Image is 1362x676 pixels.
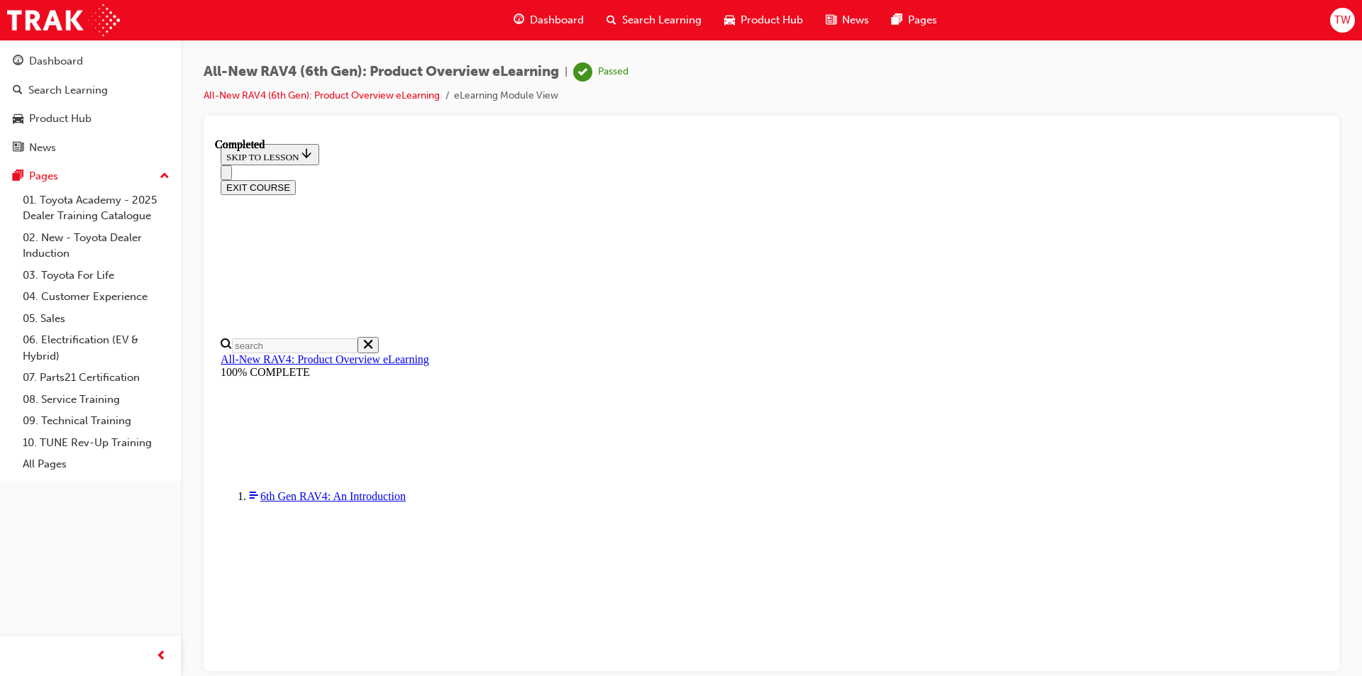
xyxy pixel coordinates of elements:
[741,12,803,28] span: Product Hub
[573,62,592,82] span: learningRecordVerb_PASS-icon
[1334,12,1351,28] span: TW
[607,11,616,29] span: search-icon
[6,106,175,132] a: Product Hub
[6,77,175,104] a: Search Learning
[565,64,567,80] span: |
[13,55,23,68] span: guage-icon
[160,167,170,186] span: up-icon
[11,13,99,24] span: SKIP TO LESSON
[595,6,713,35] a: search-iconSearch Learning
[204,89,440,101] a: All-New RAV4 (6th Gen): Product Overview eLearning
[17,329,175,367] a: 06. Electrification (EV & Hybrid)
[502,6,595,35] a: guage-iconDashboard
[6,215,214,227] a: All-New RAV4: Product Overview eLearning
[29,111,92,127] div: Product Hub
[880,6,948,35] a: pages-iconPages
[29,140,56,156] div: News
[29,168,58,184] div: Pages
[6,135,175,161] a: News
[17,227,175,265] a: 02. New - Toyota Dealer Induction
[17,286,175,308] a: 04. Customer Experience
[13,84,23,97] span: search-icon
[17,265,175,287] a: 03. Toyota For Life
[6,42,81,57] button: EXIT COURSE
[6,163,175,189] button: Pages
[204,64,559,80] span: All-New RAV4 (6th Gen): Product Overview eLearning
[6,45,175,163] button: DashboardSearch LearningProduct HubNews
[622,12,702,28] span: Search Learning
[17,308,175,330] a: 05. Sales
[143,199,164,215] button: Close search menu
[892,11,902,29] span: pages-icon
[514,11,524,29] span: guage-icon
[6,48,175,74] a: Dashboard
[1330,8,1355,33] button: TW
[17,367,175,389] a: 07. Parts21 Certification
[7,4,120,36] img: Trak
[454,88,558,104] li: eLearning Module View
[826,11,836,29] span: news-icon
[724,11,735,29] span: car-icon
[17,453,175,475] a: All Pages
[13,113,23,126] span: car-icon
[156,648,167,665] span: prev-icon
[17,389,175,411] a: 08. Service Training
[598,65,629,79] div: Passed
[6,27,17,42] button: Close navigation menu
[17,432,175,454] a: 10. TUNE Rev-Up Training
[814,6,880,35] a: news-iconNews
[530,12,584,28] span: Dashboard
[29,53,83,70] div: Dashboard
[13,170,23,183] span: pages-icon
[713,6,814,35] a: car-iconProduct Hub
[842,12,869,28] span: News
[13,142,23,155] span: news-icon
[28,82,108,99] div: Search Learning
[6,6,104,27] button: SKIP TO LESSON
[908,12,937,28] span: Pages
[17,410,175,432] a: 09. Technical Training
[6,228,1107,240] div: 100% COMPLETE
[17,189,175,227] a: 01. Toyota Academy - 2025 Dealer Training Catalogue
[17,200,143,215] input: Search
